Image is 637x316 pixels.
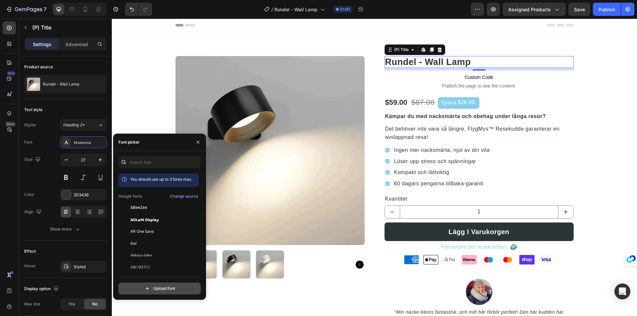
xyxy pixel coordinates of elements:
span: AR One Sans [130,228,154,234]
iframe: Design area [112,19,637,316]
p: Kämpar du med nacksmärta och obehag under långa resor? [273,94,461,102]
div: (P) Title [281,28,298,34]
button: Change source [170,192,199,200]
div: Styled [74,264,105,270]
button: increment [447,187,461,200]
div: Text style [24,107,42,113]
span: Draft [340,6,350,12]
p: (P) Title [32,24,104,32]
button: Upload font [118,283,201,294]
span: ABeeZee [130,205,147,211]
span: / [271,6,273,13]
button: 7 [3,3,49,16]
div: Font picker [118,139,140,145]
p: 60 dagars pengarna tillbaka-garanti [282,161,378,169]
i: ''Min nacke känns fantastisk, och mitt hår förblir perfekt! Den här kudden har verkligen förändra... [282,291,452,311]
input: quantity [288,187,447,200]
div: Styles [24,122,36,128]
span: Abhaya Libre [130,252,152,258]
button: Heading 2* [60,119,106,131]
div: Max line [24,301,40,307]
p: Google fonts [118,193,142,199]
button: Show more [24,223,106,235]
button: Assigned Products [503,3,566,16]
div: Size [24,155,42,164]
div: Color [24,192,35,198]
div: Hover [24,263,36,269]
span: Rundel - Wall Lamp [274,6,318,13]
div: Show more [50,226,81,232]
p: 7 [43,5,46,13]
span: ADLaM Display [130,217,159,222]
div: Align [24,208,43,217]
img: gempages_522114523277034282-c1db8a07-736c-4442-b7c9-e84b240630a2.webp [354,260,381,286]
p: Löser upp stress och spänningar [282,139,378,147]
div: Lägg I Varukorgen [337,207,397,219]
p: Kvantitet [273,176,461,185]
div: Open Intercom Messenger [614,284,630,299]
span: Yes [68,301,75,307]
p: Advanced [65,41,88,48]
span: You should use up to 3 fonts max. [130,177,192,182]
div: Effect [24,248,36,254]
button: Carousel Next Arrow [244,242,252,250]
p: Ingen mer nacksmärta, njut av din vila [282,127,378,136]
p: Förvandla din resekomfort. 🌍 [273,224,461,232]
div: $87.00 [299,79,323,90]
div: Upload font [144,285,175,292]
div: Display option [24,284,60,293]
span: Aboreto [130,264,150,270]
div: Montserrat [74,140,105,146]
button: Publish [593,3,621,16]
span: Publish the page to see the content. [273,64,462,71]
button: decrement [273,187,288,200]
div: Product source [24,64,53,70]
div: $28.00 [345,80,364,88]
div: 2D3436 [74,192,105,198]
span: Save [574,7,585,12]
div: Beta [5,121,16,127]
div: Font [24,139,33,145]
span: Abel [130,240,137,246]
input: Search font [118,156,201,168]
p: Det behöver inte vara så längre, FlygMys™ Resekudde garanterar en avslappnad resa! [273,106,461,123]
div: Publish [599,6,615,13]
span: Heading 2* [63,122,85,128]
span: Custom Code [273,55,462,63]
img: gempages_522114523277034282-95e932a0-46b3-4581-ad36-f8d48483ec45.png [292,236,443,247]
h2: Rundel - Wall Lamp [273,37,462,49]
div: 450 [6,71,16,76]
span: Assigned Products [508,6,551,13]
p: Settings [33,41,51,48]
span: No [92,301,98,307]
div: $59.00 [273,79,296,90]
button: Lägg I Varukorgen [273,204,462,222]
button: Save [568,3,590,16]
div: Change source [170,193,198,199]
p: Kompakt och lättviktig [282,150,378,158]
div: Undo/Redo [125,3,152,16]
div: Spara [328,80,345,89]
p: Rundel - Wall Lamp [43,82,79,87]
img: product feature img [27,78,40,91]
